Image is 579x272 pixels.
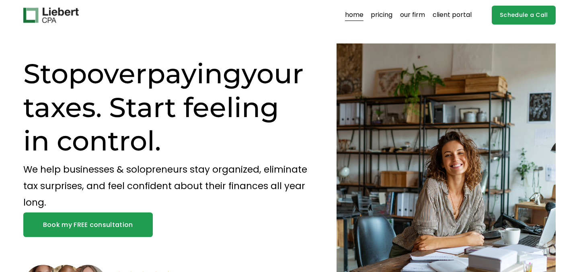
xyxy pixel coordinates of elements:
[371,9,392,22] a: pricing
[23,57,310,158] h1: Stop your taxes. Start feeling in control.
[345,9,363,22] a: home
[23,8,79,23] img: Liebert CPA
[23,161,310,211] p: We help businesses & solopreneurs stay organized, eliminate tax surprises, and feel confident abo...
[433,9,472,22] a: client portal
[400,9,425,22] a: our firm
[23,212,153,237] a: Book my FREE consultation
[492,6,556,25] a: Schedule a Call
[87,57,242,90] span: overpaying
